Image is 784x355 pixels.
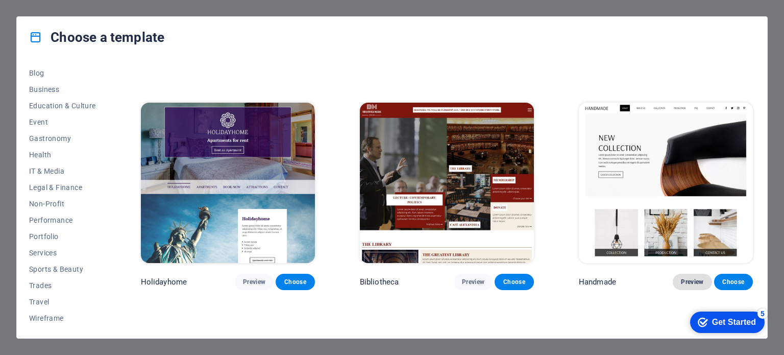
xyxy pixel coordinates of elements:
[76,2,86,12] div: 5
[8,5,83,27] div: Get Started 5 items remaining, 0% complete
[29,212,96,228] button: Performance
[29,134,96,143] span: Gastronomy
[29,167,96,175] span: IT & Media
[276,274,314,290] button: Choose
[29,228,96,245] button: Portfolio
[29,69,96,77] span: Blog
[29,232,96,241] span: Portfolio
[29,65,96,81] button: Blog
[29,216,96,224] span: Performance
[29,249,96,257] span: Services
[495,274,533,290] button: Choose
[29,85,96,93] span: Business
[29,179,96,196] button: Legal & Finance
[235,274,274,290] button: Preview
[29,265,96,273] span: Sports & Beauty
[29,261,96,277] button: Sports & Beauty
[29,163,96,179] button: IT & Media
[29,130,96,147] button: Gastronomy
[29,298,96,306] span: Travel
[579,103,753,263] img: Handmade
[29,98,96,114] button: Education & Culture
[141,103,315,263] img: Holidayhome
[722,278,745,286] span: Choose
[29,200,96,208] span: Non-Profit
[141,277,187,287] p: Holidayhome
[29,310,96,326] button: Wireframe
[29,118,96,126] span: Event
[360,277,399,287] p: Bibliotheca
[454,274,493,290] button: Preview
[503,278,525,286] span: Choose
[29,245,96,261] button: Services
[30,11,74,20] div: Get Started
[29,81,96,98] button: Business
[579,277,616,287] p: Handmade
[360,103,534,263] img: Bibliotheca
[29,151,96,159] span: Health
[714,274,753,290] button: Choose
[29,183,96,192] span: Legal & Finance
[681,278,703,286] span: Preview
[29,29,164,45] h4: Choose a template
[29,277,96,294] button: Trades
[462,278,484,286] span: Preview
[243,278,265,286] span: Preview
[29,294,96,310] button: Travel
[29,281,96,290] span: Trades
[284,278,306,286] span: Choose
[29,196,96,212] button: Non-Profit
[673,274,712,290] button: Preview
[29,314,96,322] span: Wireframe
[29,102,96,110] span: Education & Culture
[29,114,96,130] button: Event
[29,147,96,163] button: Health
